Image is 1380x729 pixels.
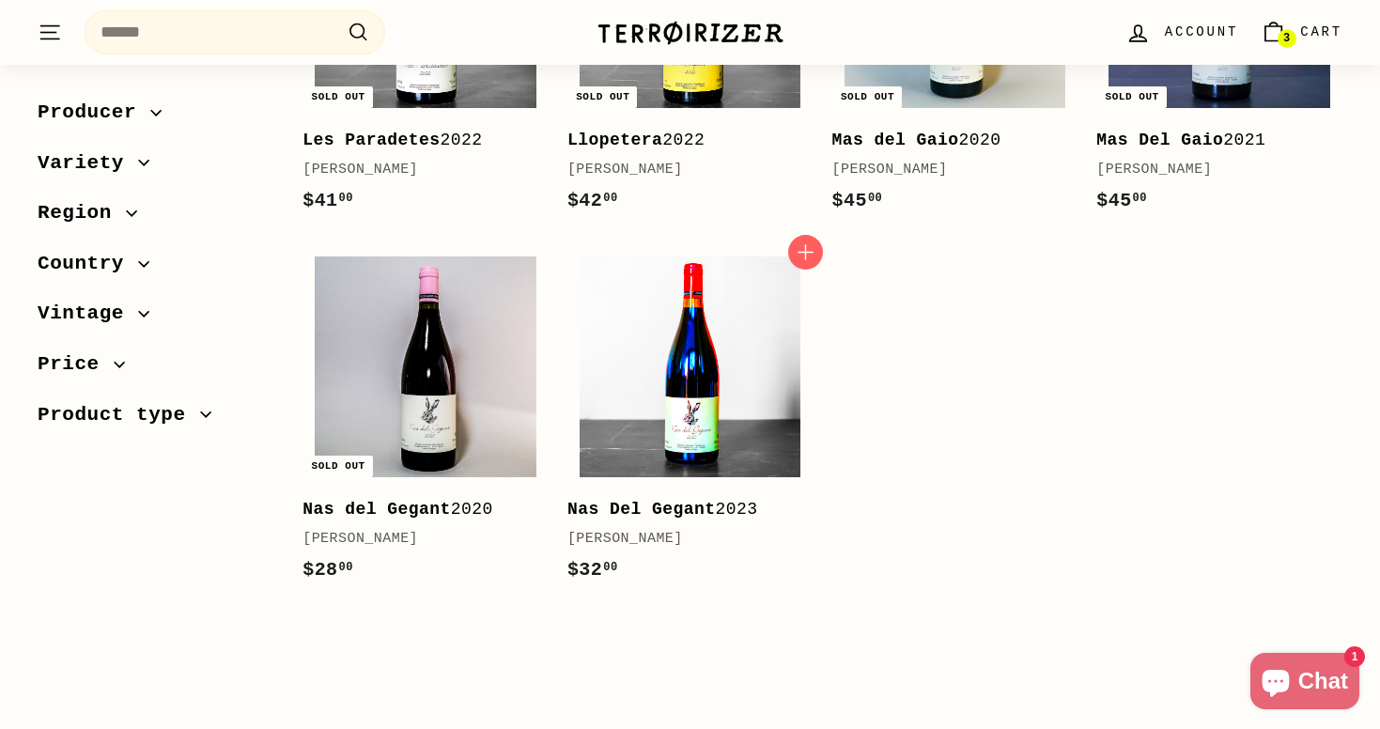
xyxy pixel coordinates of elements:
sup: 00 [339,561,353,574]
b: Nas Del Gegant [567,500,716,519]
div: Sold out [1098,86,1167,108]
b: Mas del Gaio [832,131,959,149]
div: 2021 [1096,127,1324,154]
b: Llopetera [567,131,662,149]
div: [PERSON_NAME] [302,528,530,551]
div: 2020 [832,127,1060,154]
span: Region [38,197,126,229]
div: [PERSON_NAME] [302,159,530,181]
div: 2023 [567,496,795,523]
sup: 00 [868,192,882,205]
span: $32 [567,559,618,581]
span: Variety [38,147,138,179]
a: Cart [1249,5,1354,60]
button: Variety [38,143,272,194]
sup: 00 [603,561,617,574]
button: Price [38,344,272,395]
b: Nas del Gegant [302,500,451,519]
button: Country [38,243,272,294]
div: [PERSON_NAME] [1096,159,1324,181]
span: $41 [302,190,353,211]
span: Price [38,349,114,380]
a: Sold out Nas del Gegant2020[PERSON_NAME] [302,244,549,604]
span: $42 [567,190,618,211]
button: Region [38,193,272,243]
div: Sold out [568,86,637,108]
div: [PERSON_NAME] [567,528,795,551]
sup: 00 [1133,192,1147,205]
inbox-online-store-chat: Shopify online store chat [1245,653,1365,714]
span: $28 [302,559,353,581]
span: Cart [1300,22,1342,42]
div: 2020 [302,496,530,523]
div: [PERSON_NAME] [567,159,795,181]
div: 2022 [302,127,530,154]
button: Vintage [38,293,272,344]
span: Product type [38,399,200,431]
span: Producer [38,97,150,129]
span: Vintage [38,298,138,330]
b: Mas Del Gaio [1096,131,1223,149]
div: [PERSON_NAME] [832,159,1060,181]
div: 2022 [567,127,795,154]
div: Sold out [304,86,373,108]
a: Nas Del Gegant2023[PERSON_NAME] [567,244,814,604]
b: Les Paradetes [302,131,440,149]
span: $45 [1096,190,1147,211]
div: Sold out [304,456,373,477]
sup: 00 [339,192,353,205]
a: Account [1114,5,1249,60]
button: Product type [38,395,272,445]
span: Account [1165,22,1238,42]
button: Producer [38,92,272,143]
span: 3 [1283,32,1290,45]
span: Country [38,248,138,280]
span: $45 [832,190,883,211]
sup: 00 [603,192,617,205]
div: Sold out [833,86,902,108]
